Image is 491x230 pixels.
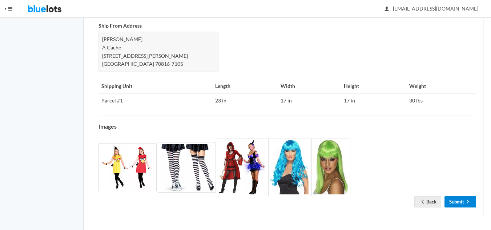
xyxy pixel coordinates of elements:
[98,32,219,72] div: [PERSON_NAME] A Cache [STREET_ADDRESS][PERSON_NAME] [GEOGRAPHIC_DATA] 70816-7105
[464,199,471,206] ion-icon: arrow forward
[217,138,267,196] img: 07d84cd1-cc72-4625-8d1b-3a0c6ac13a24-1757553950.jpg
[444,196,476,207] a: Submitarrow forward
[268,138,310,196] img: 467b6a70-b587-4407-91b4-122e82b5bbf9-1757553951.jpg
[414,196,441,207] a: arrow backBack
[212,93,278,108] td: 23 in
[419,199,426,206] ion-icon: arrow back
[341,79,406,94] th: Height
[278,93,341,108] td: 17 in
[406,79,476,94] th: Weight
[98,123,476,130] h4: Images
[278,79,341,94] th: Width
[311,138,350,196] img: d416c325-293c-4a07-9f2a-d4dd5bd267c8-1757553951.jpg
[158,142,216,193] img: 703e3224-9ef5-48a6-82bd-640da3cd762a-1757553950.jpg
[212,79,278,94] th: Length
[98,22,142,30] label: Ship From Address
[98,93,212,108] td: Parcel #1
[385,5,478,12] span: [EMAIL_ADDRESS][DOMAIN_NAME]
[406,93,476,108] td: 30 lbs
[383,6,390,13] ion-icon: person
[98,143,157,191] img: 63ef47cc-ed39-422c-8534-2fa17007bc90-1757553949.jpg
[98,79,212,94] th: Shipping Unit
[341,93,406,108] td: 17 in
